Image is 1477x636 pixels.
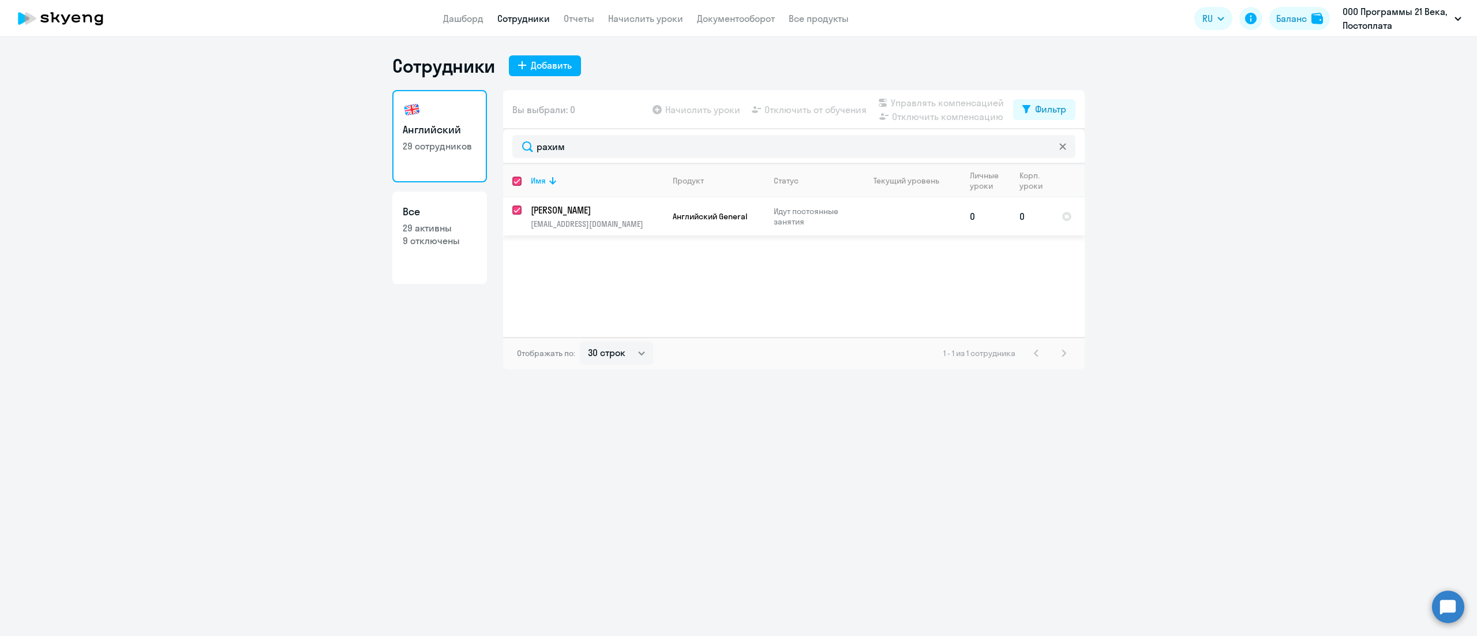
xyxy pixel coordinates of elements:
span: RU [1202,12,1213,25]
div: Статус [774,175,853,186]
span: Вы выбрали: 0 [512,103,575,117]
p: Идут постоянные занятия [774,206,853,227]
div: Продукт [673,175,764,186]
div: Текущий уровень [874,175,939,186]
td: 0 [961,197,1010,235]
div: Корп. уроки [1019,170,1044,191]
div: Имя [531,175,663,186]
a: Английский29 сотрудников [392,90,487,182]
a: Документооборот [697,13,775,24]
a: Дашборд [443,13,483,24]
span: 1 - 1 из 1 сотрудника [943,348,1015,358]
button: Фильтр [1013,99,1075,120]
div: Продукт [673,175,704,186]
div: Фильтр [1035,102,1066,116]
div: Личные уроки [970,170,1010,191]
p: 29 сотрудников [403,140,477,152]
div: Корп. уроки [1019,170,1052,191]
p: ООО Программы 21 Века, Постоплата [1343,5,1450,32]
p: 9 отключены [403,234,477,247]
a: Все продукты [789,13,849,24]
img: balance [1311,13,1323,24]
h1: Сотрудники [392,54,495,77]
p: [EMAIL_ADDRESS][DOMAIN_NAME] [531,219,663,229]
span: Английский General [673,211,747,222]
div: Имя [531,175,546,186]
h3: Все [403,204,477,219]
img: english [403,100,421,119]
td: 0 [1010,197,1052,235]
a: [PERSON_NAME] [531,204,663,216]
span: Отображать по: [517,348,575,358]
a: Сотрудники [497,13,550,24]
a: Отчеты [564,13,594,24]
div: Текущий уровень [863,175,960,186]
input: Поиск по имени, email, продукту или статусу [512,135,1075,158]
a: Начислить уроки [608,13,683,24]
p: [PERSON_NAME] [531,204,661,216]
div: Личные уроки [970,170,1002,191]
h3: Английский [403,122,477,137]
div: Баланс [1276,12,1307,25]
button: ООО Программы 21 Века, Постоплата [1337,5,1467,32]
div: Статус [774,175,799,186]
a: Все29 активны9 отключены [392,192,487,284]
button: Добавить [509,55,581,76]
button: Балансbalance [1269,7,1330,30]
div: Добавить [531,58,572,72]
button: RU [1194,7,1232,30]
p: 29 активны [403,222,477,234]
